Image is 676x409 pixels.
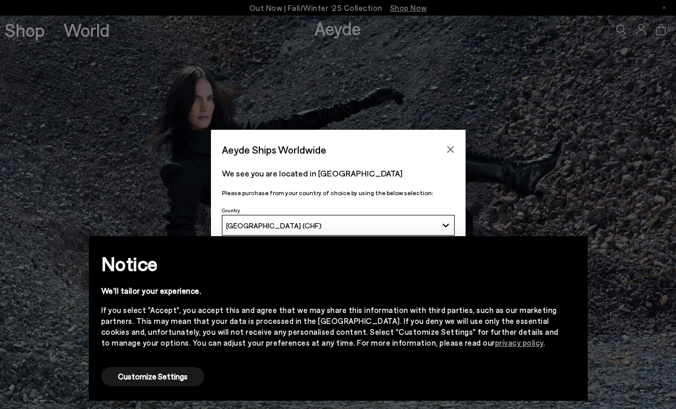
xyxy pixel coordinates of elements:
p: We see you are located in [GEOGRAPHIC_DATA] [222,167,455,180]
p: Please purchase from your country of choice by using the below selection: [222,188,455,198]
div: We'll tailor your experience. [101,285,559,296]
button: Close [443,142,458,157]
span: [GEOGRAPHIC_DATA] (CHF) [226,221,322,230]
span: Aeyde Ships Worldwide [222,141,326,159]
h2: Notice [101,250,559,277]
button: Customize Settings [101,367,204,386]
button: Close this notice [559,239,584,264]
div: If you select "Accept", you accept this and agree that we may share this information with third p... [101,305,559,348]
a: privacy policy [495,338,544,347]
span: × [567,244,575,259]
span: Country [222,207,240,213]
